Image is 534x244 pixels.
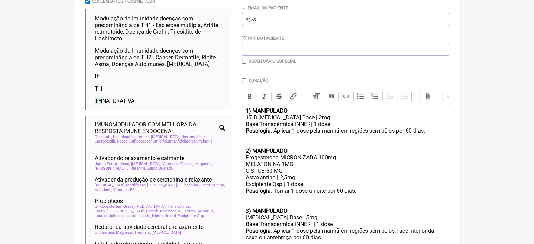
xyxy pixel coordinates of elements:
[200,183,225,187] span: Dimetilglicina
[95,224,204,230] span: Redutor da atividade cerebral e relaxamento
[135,204,191,209] span: [MEDICAL_DATA] Thermophilus
[245,227,270,234] strong: Posologia
[95,121,217,134] span: IMUNOMODULADOR COM MELHORA DA RESPOSTA IMUNE ENDÓGENA
[245,154,445,181] div: Progesterona MICRONIZADA 100mg MELATONINA 1MG CISTUB 50 MG Astaxantina | 2,5mg
[95,198,123,204] span: Probioticos
[95,209,145,213] span: Lactb. [GEOGRAPHIC_DATA]
[245,221,445,227] div: Base Transdermica INNER | 1 dose
[113,134,150,139] span: Lactobacillus reuteri
[245,207,287,214] strong: 3) MANIPULADO
[131,139,173,144] span: Bifidobacterium bifidum
[147,166,174,171] span: Zinco Quelado
[95,155,184,161] span: Ativador do relaxamento e calmante
[116,230,151,235] span: Magnésio Treonato
[95,47,217,67] span: Modulação da Imunidade doenças com predominância de TH2 - Câncer, Dermatite, Rinite, Asma, Doença...
[242,35,284,41] label: CPF do Paciente
[245,114,445,121] div: 17 B-[MEDICAL_DATA] Base | 2mg
[257,92,271,101] button: Italic
[174,139,214,144] span: Bifidobacterium lactis
[286,92,301,101] button: Link
[179,183,199,187] span: L Theanina
[95,204,134,209] span: Bifidobacterium Breve
[131,161,161,166] span: [MEDICAL_DATA]
[245,181,445,187] div: Excipiente Qsp | 1 dose
[249,78,269,83] label: Duração
[152,213,177,218] span: Hidroxitirosol
[397,92,412,101] button: Increase Level
[95,176,212,183] span: Ativador da produção de serotonina e relaxante
[147,183,178,187] span: [PERSON_NAME]
[95,166,125,171] span: [PERSON_NAME]
[95,161,130,166] span: Jarsin Extrato Seco
[420,92,435,101] button: Attach Files
[126,183,146,187] span: Metilfolato
[152,230,182,235] span: [MEDICAL_DATA]
[180,161,194,166] span: Taurina
[95,98,134,104] span: NATURATIVA
[126,166,146,171] span: L Theanina
[353,92,368,101] button: Bullets
[249,59,296,64] label: Receituário Especial
[309,92,324,101] button: Heading
[125,213,151,218] span: Lactob. Lactis
[95,15,218,42] span: Modulação da Imunidade doenças com predominância de TH1 - Esclerose múltipla, Artrite reumatoide,...
[95,213,124,218] span: Lactob. Johnson
[95,230,115,235] span: L Theanina
[95,134,112,139] span: Resistaid
[151,134,207,139] span: [MEDICAL_DATA] thermoplhillus
[146,209,182,213] span: Lactob. Rhamnosus
[95,98,102,104] span: TH
[271,92,286,101] button: Strikethrough
[95,183,125,187] span: [MEDICAL_DATA]
[162,161,179,166] span: Valeriana
[245,127,270,134] strong: Posologia
[195,161,213,166] span: Magnésio
[242,92,257,101] button: Bold
[382,92,397,101] button: Decrease Level
[324,92,339,101] button: Quote
[245,147,287,154] strong: 2) MANIPULADO
[95,85,102,92] span: TH
[95,187,112,192] span: Valeriana
[113,187,136,192] span: Vitamina B6
[245,187,270,194] strong: Posologia
[245,214,445,221] div: [MEDICAL_DATA] Base | 5mg
[338,92,353,101] button: Code
[183,209,215,213] span: Lactob. Salivarius
[368,92,382,101] button: Numbers
[95,139,130,144] span: Lactobacillus casei
[245,187,445,207] div: : Tomar 1 dose a noite por 60 dias.
[95,73,100,80] span: th
[242,5,288,11] label: Email do Paciente
[245,127,445,147] div: : Aplicar 1 dose pela manhã em regiões sem pêlos por 60 dias.
[245,121,445,127] div: Base Transdérmica INNER| 1 dose
[443,92,458,101] button: Undo
[245,107,287,114] strong: 1) MANIPULADO
[178,213,205,218] span: Excipiente Qsp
